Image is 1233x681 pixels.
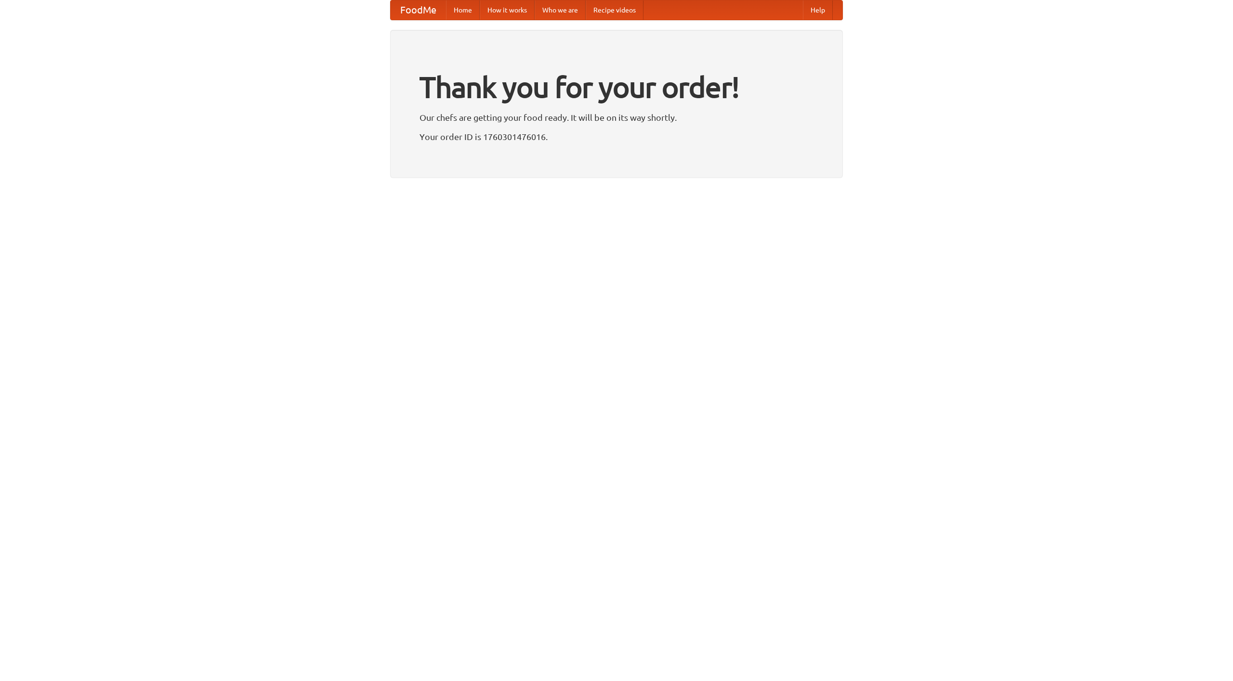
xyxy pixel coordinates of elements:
p: Our chefs are getting your food ready. It will be on its way shortly. [420,110,813,125]
a: FoodMe [391,0,446,20]
a: Recipe videos [586,0,643,20]
a: Who we are [535,0,586,20]
a: Help [803,0,833,20]
a: How it works [480,0,535,20]
p: Your order ID is 1760301476016. [420,129,813,144]
a: Home [446,0,480,20]
h1: Thank you for your order! [420,64,813,110]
